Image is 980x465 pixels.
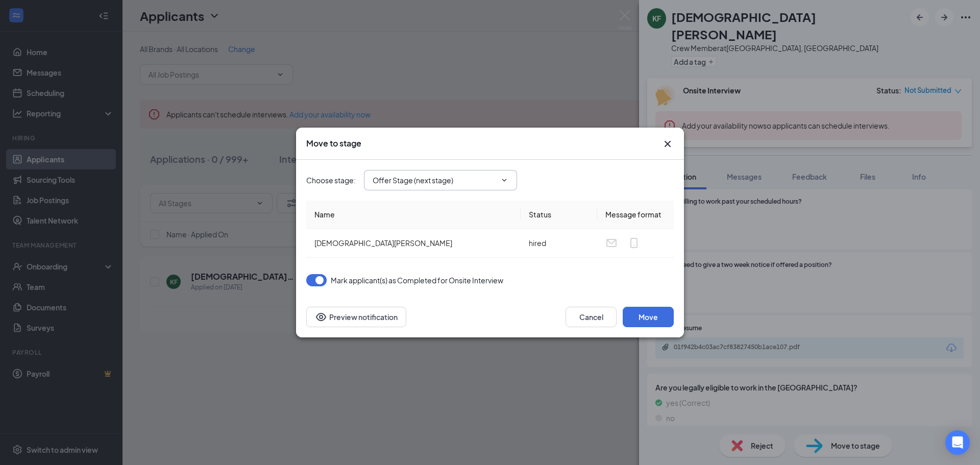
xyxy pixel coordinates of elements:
[521,229,597,258] td: hired
[500,176,508,184] svg: ChevronDown
[628,237,640,249] svg: MobileSms
[306,175,356,186] span: Choose stage :
[597,201,674,229] th: Message format
[661,138,674,150] svg: Cross
[306,307,406,327] button: Preview notificationEye
[623,307,674,327] button: Move
[945,430,970,455] div: Open Intercom Messenger
[661,138,674,150] button: Close
[521,201,597,229] th: Status
[315,311,327,323] svg: Eye
[566,307,617,327] button: Cancel
[314,238,452,248] span: [DEMOGRAPHIC_DATA][PERSON_NAME]
[306,201,521,229] th: Name
[306,138,361,149] h3: Move to stage
[605,237,618,249] svg: Email
[331,274,503,286] span: Mark applicant(s) as Completed for Onsite Interview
